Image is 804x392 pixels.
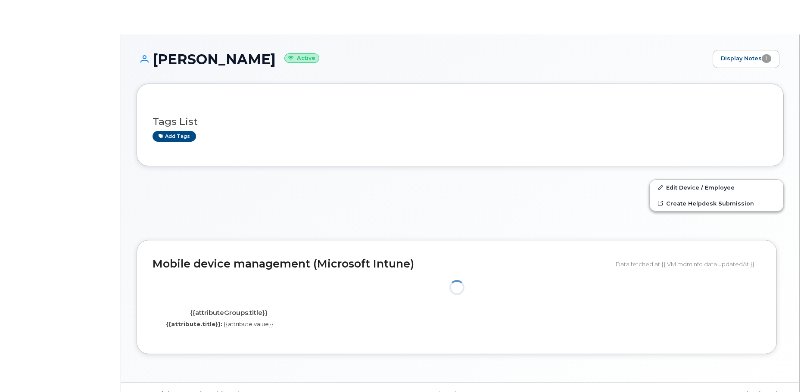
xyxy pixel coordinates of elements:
[616,256,761,272] div: Data fetched at {{ VM.mdmInfo.data.updatedAt }}
[153,131,196,142] a: Add tags
[137,52,708,67] h1: [PERSON_NAME]
[224,320,273,327] span: {{attribute.value}}
[153,258,609,270] h2: Mobile device management (Microsoft Intune)
[713,50,779,68] a: Display Notes1
[650,180,783,195] a: Edit Device / Employee
[153,116,768,127] h3: Tags List
[650,196,783,211] a: Create Helpdesk Submission
[284,53,319,63] small: Active
[159,309,298,317] h4: {{attributeGroups.title}}
[762,54,771,63] span: 1
[166,320,222,328] label: {{attribute.title}}:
